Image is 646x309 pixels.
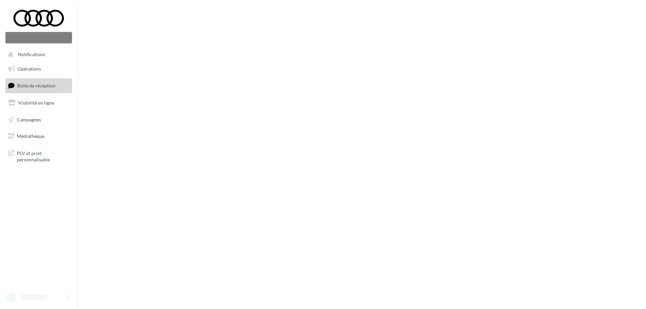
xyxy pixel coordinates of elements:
span: Médiathèque [17,133,44,139]
div: Nouvelle campagne [5,32,72,43]
span: Visibilité en ligne [18,100,54,106]
a: Opérations [4,62,73,76]
a: Visibilité en ligne [4,96,73,110]
a: Médiathèque [4,129,73,143]
span: PLV et print personnalisable [17,149,69,163]
a: Campagnes [4,113,73,127]
span: Opérations [17,66,41,72]
a: Boîte de réception [4,78,73,93]
span: Campagnes [17,116,41,122]
a: PLV et print personnalisable [4,146,73,166]
span: Boîte de réception [17,83,56,88]
span: Notifications [18,52,45,57]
